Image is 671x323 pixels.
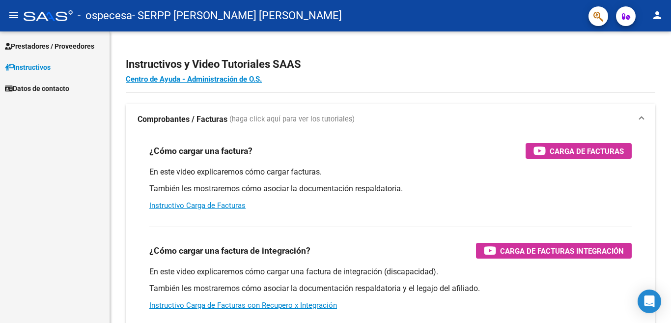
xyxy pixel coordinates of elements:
[149,301,337,310] a: Instructivo Carga de Facturas con Recupero x Integración
[5,62,51,73] span: Instructivos
[526,143,632,159] button: Carga de Facturas
[126,55,655,74] h2: Instructivos y Video Tutoriales SAAS
[149,167,632,177] p: En este video explicaremos cómo cargar facturas.
[5,41,94,52] span: Prestadores / Proveedores
[476,243,632,259] button: Carga de Facturas Integración
[149,144,252,158] h3: ¿Cómo cargar una factura?
[149,266,632,277] p: En este video explicaremos cómo cargar una factura de integración (discapacidad).
[651,9,663,21] mat-icon: person
[126,104,655,135] mat-expansion-panel-header: Comprobantes / Facturas (haga click aquí para ver los tutoriales)
[149,183,632,194] p: También les mostraremos cómo asociar la documentación respaldatoria.
[638,290,661,313] div: Open Intercom Messenger
[126,75,262,84] a: Centro de Ayuda - Administración de O.S.
[8,9,20,21] mat-icon: menu
[500,245,624,257] span: Carga de Facturas Integración
[5,83,69,94] span: Datos de contacto
[149,283,632,294] p: También les mostraremos cómo asociar la documentación respaldatoria y el legajo del afiliado.
[132,5,342,27] span: - SERPP [PERSON_NAME] [PERSON_NAME]
[138,114,227,125] strong: Comprobantes / Facturas
[229,114,355,125] span: (haga click aquí para ver los tutoriales)
[78,5,132,27] span: - ospecesa
[149,244,310,258] h3: ¿Cómo cargar una factura de integración?
[550,145,624,157] span: Carga de Facturas
[149,201,246,210] a: Instructivo Carga de Facturas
